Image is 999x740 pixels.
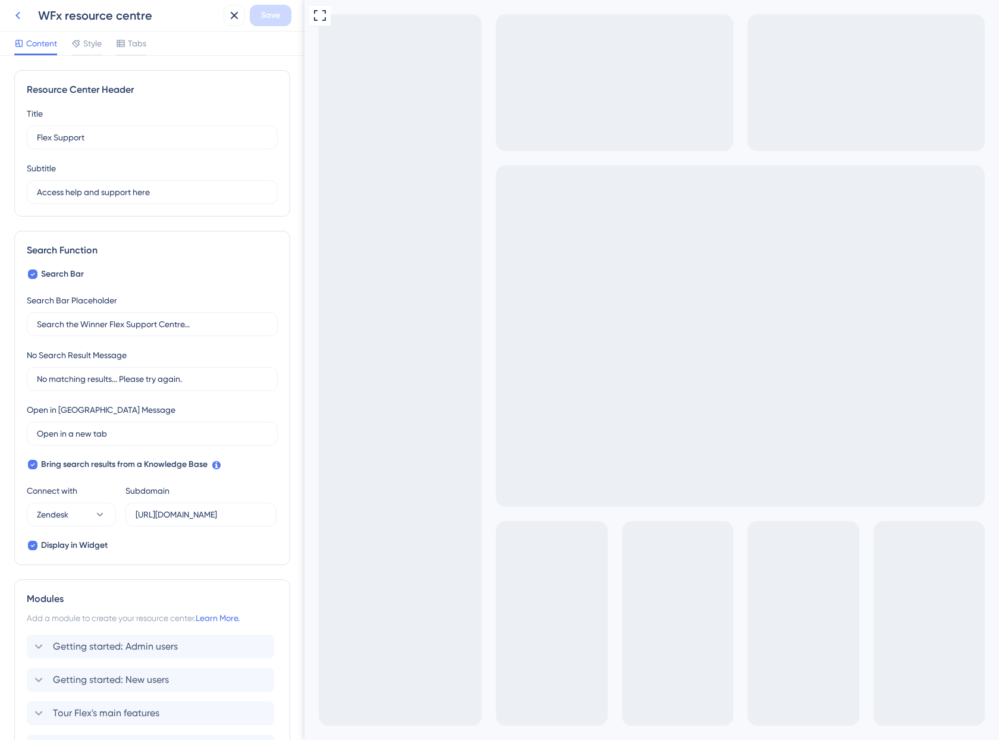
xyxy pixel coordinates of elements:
[37,372,268,385] input: No matching results... Please try again.
[27,106,43,121] div: Title
[37,131,268,144] input: Title
[53,673,169,687] span: Getting started: New users
[27,503,116,526] button: Zendesk
[128,36,146,51] span: Tabs
[37,427,268,440] input: Open in a new tab
[27,592,278,606] div: Modules
[27,668,278,692] div: Getting started: New users
[250,5,291,26] button: Save
[136,508,266,521] input: userguiding.zendesk.com
[53,639,178,654] span: Getting started: Admin users
[261,8,280,23] span: Save
[27,243,278,258] div: Search Function
[27,3,46,17] span: Help
[41,457,208,472] span: Bring search results from a Knowledge Base
[41,267,84,281] span: Search Bar
[125,484,169,498] div: Subdomain
[27,348,127,362] div: No Search Result Message
[27,403,175,417] div: Open in [GEOGRAPHIC_DATA] Message
[27,484,116,498] div: Connect with
[27,83,278,97] div: Resource Center Header
[38,7,219,24] div: WFx resource centre
[27,161,56,175] div: Subtitle
[37,507,68,522] span: Zendesk
[83,36,102,51] span: Style
[37,186,268,199] input: Description
[55,6,58,15] div: 3
[27,635,278,659] div: Getting started: Admin users
[41,538,108,553] span: Display in Widget
[27,613,196,623] span: Add a module to create your resource center.
[27,293,117,308] div: Search Bar Placeholder
[53,706,159,720] span: Tour Flex's main features
[37,318,268,331] input: Search the Winner Flex Support Centre...
[27,701,278,725] div: Tour Flex's main features
[196,613,240,623] a: Learn More.
[26,36,57,51] span: Content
